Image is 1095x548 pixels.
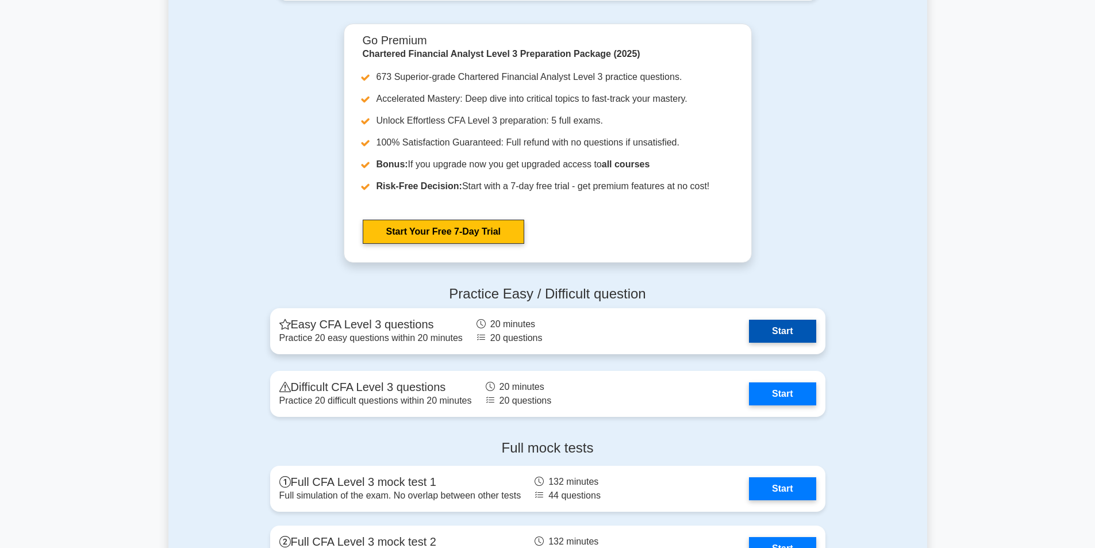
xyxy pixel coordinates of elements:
a: Start [749,320,816,343]
h4: Full mock tests [270,440,825,457]
h4: Practice Easy / Difficult question [270,286,825,302]
a: Start Your Free 7-Day Trial [363,220,524,244]
a: Start [749,477,816,500]
a: Start [749,382,816,405]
